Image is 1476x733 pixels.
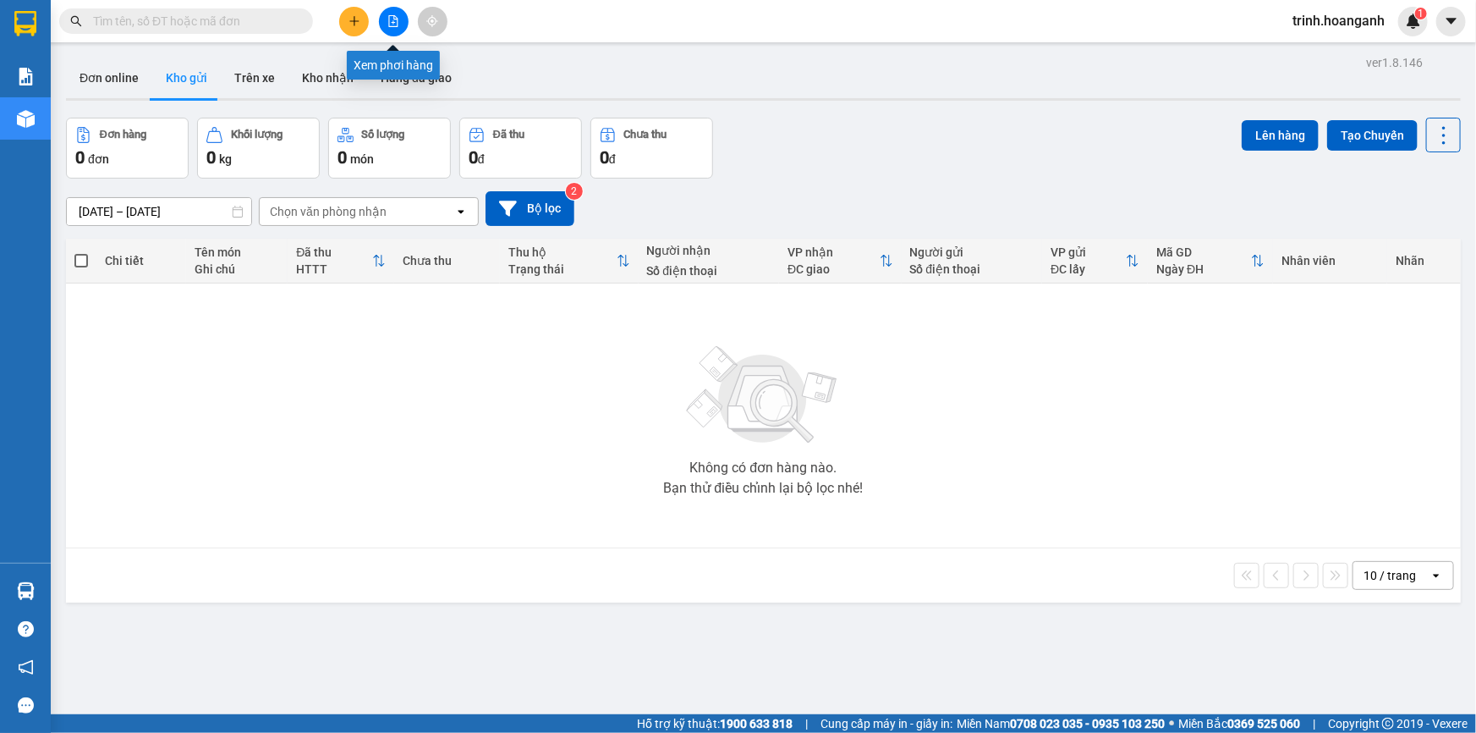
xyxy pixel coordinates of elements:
[18,659,34,675] span: notification
[296,262,371,276] div: HTTT
[1418,8,1424,19] span: 1
[1364,567,1416,584] div: 10 / trang
[1366,53,1423,72] div: ver 1.8.146
[1156,262,1251,276] div: Ngày ĐH
[1051,262,1126,276] div: ĐC lấy
[1436,7,1466,36] button: caret-down
[1051,245,1126,259] div: VP gửi
[350,152,374,166] span: món
[66,118,189,179] button: Đơn hàng0đơn
[820,714,952,733] span: Cung cấp máy in - giấy in:
[105,254,178,267] div: Chi tiết
[197,118,320,179] button: Khối lượng0kg
[18,697,34,714] span: message
[348,15,360,27] span: plus
[296,245,371,259] div: Đã thu
[270,203,387,220] div: Chọn văn phòng nhận
[787,262,879,276] div: ĐC giao
[1010,717,1165,730] strong: 0708 023 035 - 0935 103 250
[362,129,405,141] div: Số lượng
[910,245,1034,259] div: Người gửi
[910,262,1034,276] div: Số điện thoại
[17,110,35,128] img: warehouse-icon
[1406,14,1421,29] img: icon-new-feature
[508,245,617,259] div: Thu hộ
[70,15,82,27] span: search
[152,58,221,98] button: Kho gửi
[566,183,583,200] sup: 2
[1415,8,1427,19] sup: 1
[1313,714,1315,733] span: |
[805,714,808,733] span: |
[508,262,617,276] div: Trạng thái
[339,7,369,36] button: plus
[779,239,901,284] th: Toggle SortBy
[1382,718,1394,730] span: copyright
[14,11,36,36] img: logo-vxr
[75,147,85,168] span: 0
[219,152,232,166] span: kg
[288,239,393,284] th: Toggle SortBy
[1279,10,1398,31] span: trinh.hoanganh
[328,118,451,179] button: Số lượng0món
[88,152,109,166] span: đơn
[206,147,216,168] span: 0
[18,621,34,637] span: question-circle
[17,582,35,600] img: warehouse-icon
[1169,720,1174,727] span: ⚪️
[1242,120,1319,151] button: Lên hàng
[379,7,409,36] button: file-add
[195,245,279,259] div: Tên món
[678,336,848,455] img: svg+xml;base64,PHN2ZyBjbGFzcz0ibGlzdC1wbHVnX19zdmciIHhtbG5zPSJodHRwOi8vd3d3LnczLm9yZy8yMDAwL3N2Zy...
[367,58,465,98] button: Hàng đã giao
[426,15,438,27] span: aim
[195,262,279,276] div: Ghi chú
[493,129,524,141] div: Đã thu
[624,129,667,141] div: Chưa thu
[637,714,793,733] span: Hỗ trợ kỹ thuật:
[600,147,609,168] span: 0
[454,205,468,218] svg: open
[486,191,574,226] button: Bộ lọc
[100,129,146,141] div: Đơn hàng
[469,147,478,168] span: 0
[1444,14,1459,29] span: caret-down
[459,118,582,179] button: Đã thu0đ
[66,58,152,98] button: Đơn online
[67,198,251,225] input: Select a date range.
[231,129,283,141] div: Khối lượng
[647,244,771,257] div: Người nhận
[720,717,793,730] strong: 1900 633 818
[647,264,771,278] div: Số điện thoại
[1178,714,1300,733] span: Miền Bắc
[1396,254,1452,267] div: Nhãn
[478,152,485,166] span: đ
[387,15,399,27] span: file-add
[609,152,616,166] span: đ
[403,254,491,267] div: Chưa thu
[1227,717,1300,730] strong: 0369 525 060
[1148,239,1273,284] th: Toggle SortBy
[1429,569,1443,582] svg: open
[689,461,837,475] div: Không có đơn hàng nào.
[1042,239,1148,284] th: Toggle SortBy
[1327,120,1418,151] button: Tạo Chuyến
[337,147,347,168] span: 0
[1156,245,1251,259] div: Mã GD
[663,482,863,495] div: Bạn thử điều chỉnh lại bộ lọc nhé!
[1281,254,1379,267] div: Nhân viên
[17,68,35,85] img: solution-icon
[93,12,293,30] input: Tìm tên, số ĐT hoặc mã đơn
[590,118,713,179] button: Chưa thu0đ
[288,58,367,98] button: Kho nhận
[787,245,879,259] div: VP nhận
[500,239,639,284] th: Toggle SortBy
[221,58,288,98] button: Trên xe
[957,714,1165,733] span: Miền Nam
[418,7,447,36] button: aim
